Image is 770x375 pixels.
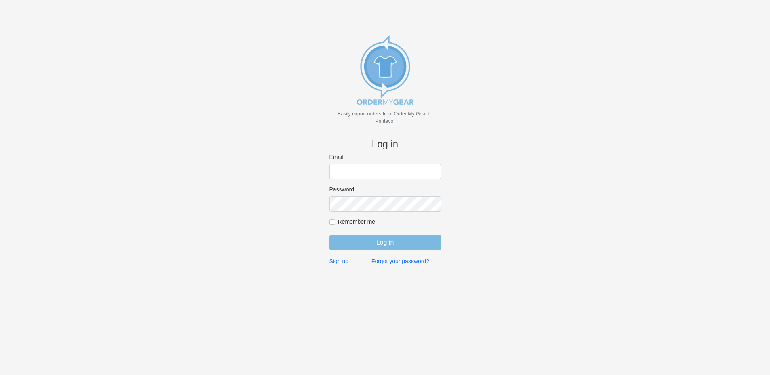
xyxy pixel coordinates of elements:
[329,186,441,193] label: Password
[329,138,441,150] h4: Log in
[329,153,441,161] label: Email
[338,218,441,225] label: Remember me
[371,258,429,265] a: Forgot your password?
[345,29,426,110] img: new_omg_export_logo-652582c309f788888370c3373ec495a74b7b3fc93c8838f76510ecd25890bcc4.png
[329,258,348,265] a: Sign up
[329,110,441,125] p: Easily export orders from Order My Gear to Printavo.
[329,235,441,250] input: Log in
